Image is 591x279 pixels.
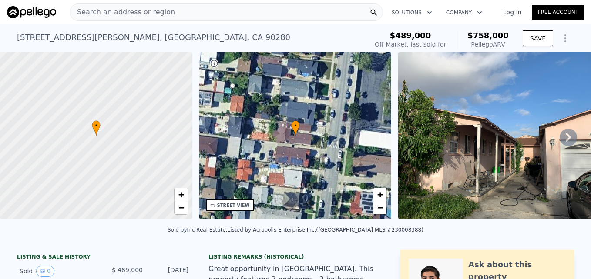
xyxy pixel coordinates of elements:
[557,30,574,47] button: Show Options
[112,266,143,273] span: $ 489,000
[92,122,101,130] span: •
[467,40,509,49] div: Pellego ARV
[467,31,509,40] span: $758,000
[178,189,184,200] span: +
[291,120,300,136] div: •
[439,5,489,20] button: Company
[175,188,188,201] a: Zoom in
[17,253,191,262] div: LISTING & SALE HISTORY
[291,122,300,130] span: •
[92,120,101,136] div: •
[208,253,383,260] div: Listing Remarks (Historical)
[493,8,532,17] a: Log In
[217,202,250,209] div: STREET VIEW
[373,188,386,201] a: Zoom in
[523,30,553,46] button: SAVE
[373,201,386,214] a: Zoom out
[178,202,184,213] span: −
[70,7,175,17] span: Search an address or region
[150,266,188,277] div: [DATE]
[228,227,423,233] div: Listed by Acropolis Enterprise Inc. ([GEOGRAPHIC_DATA] MLS #230008388)
[168,227,228,233] div: Sold by Inc Real Estate .
[532,5,584,20] a: Free Account
[36,266,54,277] button: View historical data
[7,6,56,18] img: Pellego
[390,31,431,40] span: $489,000
[375,40,446,49] div: Off Market, last sold for
[20,266,97,277] div: Sold
[175,201,188,214] a: Zoom out
[17,31,290,43] div: [STREET_ADDRESS][PERSON_NAME] , [GEOGRAPHIC_DATA] , CA 90280
[377,189,383,200] span: +
[377,202,383,213] span: −
[385,5,439,20] button: Solutions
